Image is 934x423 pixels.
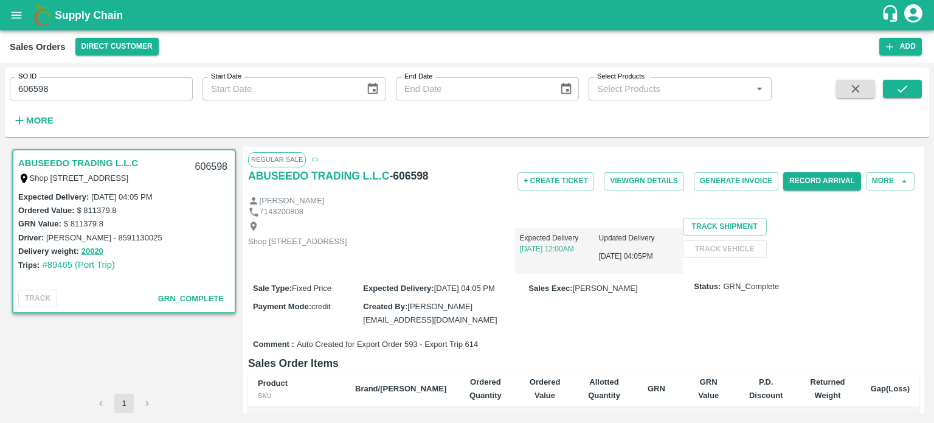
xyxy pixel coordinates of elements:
p: Banana Export [258,411,336,422]
a: #89465 (Port Trip) [42,260,115,270]
button: + Create Ticket [517,172,594,190]
b: Ordered Value [530,377,561,400]
b: P.D. Discount [749,377,783,400]
button: Generate Invoice [694,172,778,190]
b: Allotted Quantity [588,377,620,400]
label: Expected Delivery : [363,284,434,293]
b: GRN [648,384,665,393]
button: Add [879,38,922,55]
p: [PERSON_NAME] [260,195,325,207]
label: End Date [404,72,432,82]
h6: Sales Order Items [248,355,919,372]
div: customer-support [881,4,902,26]
input: Enter SO ID [10,77,193,100]
button: page 1 [114,394,134,413]
button: Select DC [75,38,159,55]
button: Open [752,81,767,97]
b: Gap(Loss) [871,384,910,393]
span: GRN_Complete [723,281,779,293]
label: [DATE] 04:05 PM [91,192,152,201]
input: Select Products [592,81,748,97]
label: Driver: [18,233,44,242]
label: Trips: [18,260,40,270]
span: [PERSON_NAME] [573,284,638,293]
label: [PERSON_NAME] - 8591130025 [46,233,162,242]
p: Expected Delivery [520,232,599,243]
b: Returned Weight [811,377,845,400]
div: SKU [258,390,336,401]
b: Brand/[PERSON_NAME] [355,384,446,393]
label: Delivery weight: [18,246,79,256]
div: 606598 [188,153,235,181]
b: Product [258,379,288,388]
b: Ordered Quantity [469,377,502,400]
span: [DATE] 04:05 PM [434,284,495,293]
p: Shop [STREET_ADDRESS] [248,236,347,248]
span: [PERSON_NAME][EMAIL_ADDRESS][DOMAIN_NAME] [363,302,497,324]
div: Sales Orders [10,39,66,55]
nav: pagination navigation [89,394,159,413]
p: Updated Delivery [599,232,678,243]
h6: - 606598 [389,167,428,184]
div: account of current user [902,2,924,28]
label: Created By : [363,302,407,311]
button: Choose date [555,77,578,100]
label: GRN Value: [18,219,61,228]
label: Expected Delivery : [18,192,89,201]
label: Shop [STREET_ADDRESS] [30,173,129,183]
button: 20020 [81,245,103,259]
button: More [10,110,57,131]
b: GRN Value [698,377,719,400]
a: ABUSEEDO TRADING L.L.C [248,167,389,184]
button: ViewGRN Details [604,172,684,190]
label: Status: [694,281,721,293]
input: Start Date [202,77,356,100]
button: Choose date [361,77,384,100]
label: Ordered Value: [18,206,74,215]
p: 7143200808 [260,206,303,218]
label: Sale Type : [253,284,292,293]
label: $ 811379.8 [77,206,116,215]
span: Auto Created for Export Order 593 - Export Trip 614 [297,339,478,351]
label: Start Date [211,72,241,82]
span: GRN_Complete [158,294,224,303]
button: Track Shipment [683,218,767,236]
span: Fixed Price [292,284,331,293]
button: open drawer [2,1,30,29]
button: Record Arrival [783,172,861,190]
b: Supply Chain [55,9,123,21]
strong: More [26,116,54,125]
button: More [866,172,915,190]
img: logo [30,3,55,27]
span: credit [311,302,331,311]
p: [DATE] 04:05PM [599,251,678,262]
span: Regular Sale [248,152,306,167]
label: SO ID [18,72,36,82]
label: Payment Mode : [253,302,311,311]
label: $ 811379.8 [64,219,103,228]
label: Select Products [597,72,645,82]
input: End Date [396,77,550,100]
p: [DATE] 12:00AM [520,243,599,254]
label: Sales Exec : [528,284,572,293]
a: ABUSEEDO TRADING L.L.C [18,155,138,171]
label: Comment : [253,339,294,351]
a: Supply Chain [55,7,881,24]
